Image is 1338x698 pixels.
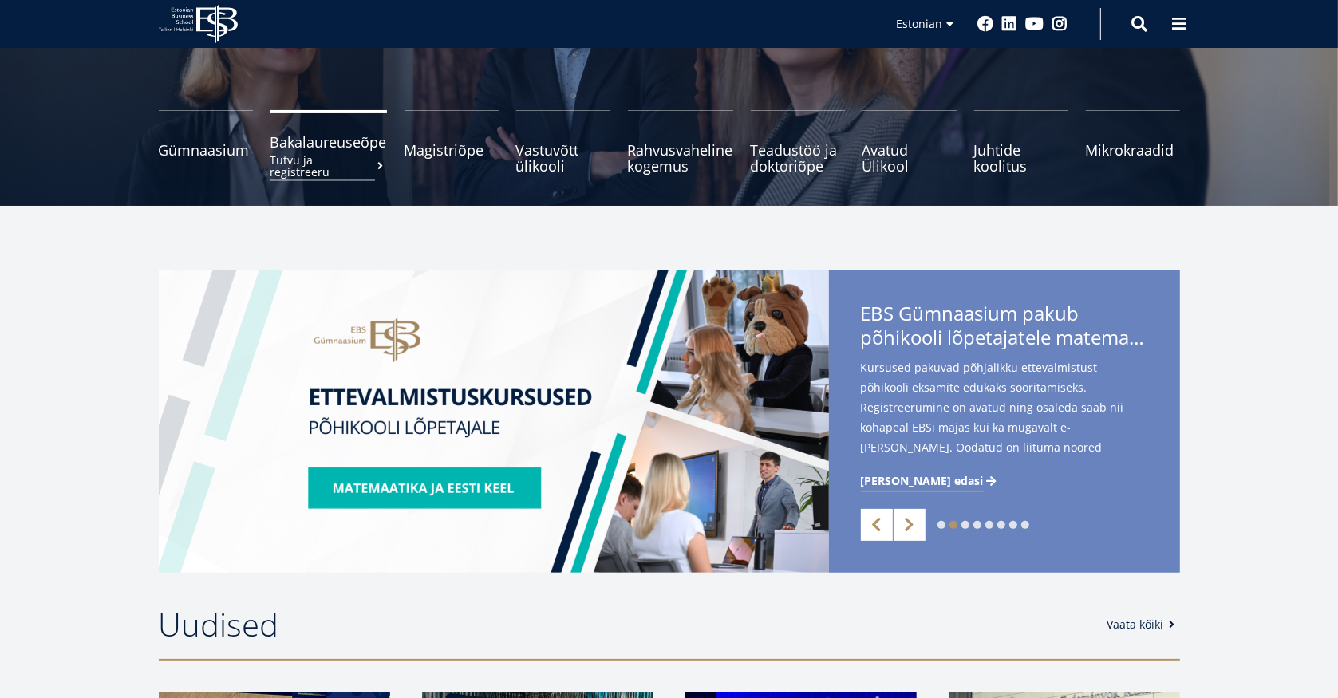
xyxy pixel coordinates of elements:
a: Next [894,509,926,541]
span: Magistriõpe [405,142,499,158]
a: Juhtide koolitus [974,110,1068,174]
span: EBS Gümnaasium pakub [861,302,1148,354]
span: põhikooli lõpetajatele matemaatika- ja eesti keele kursuseid [861,325,1148,349]
a: Instagram [1052,16,1068,32]
span: Vastuvõtt ülikooli [516,142,610,174]
a: 6 [997,521,1005,529]
a: Youtube [1026,16,1044,32]
span: Rahvusvaheline kogemus [628,142,733,174]
span: Gümnaasium [159,142,253,158]
span: Juhtide koolitus [974,142,1068,174]
a: Teadustöö ja doktoriõpe [751,110,845,174]
small: Tutvu ja registreeru [270,154,387,178]
a: 1 [937,521,945,529]
a: Rahvusvaheline kogemus [628,110,733,174]
span: [PERSON_NAME] edasi [861,473,984,489]
a: 4 [973,521,981,529]
a: 2 [949,521,957,529]
span: Avatud Ülikool [862,142,957,174]
a: Linkedin [1002,16,1018,32]
a: [PERSON_NAME] edasi [861,473,1000,489]
span: Kursused pakuvad põhjalikku ettevalmistust põhikooli eksamite edukaks sooritamiseks. Registreerum... [861,357,1148,483]
span: Bakalaureuseõpe [270,134,387,150]
a: Gümnaasium [159,110,253,174]
h2: Uudised [159,605,1091,645]
img: EBS Gümnaasiumi ettevalmistuskursused [159,270,829,573]
span: Teadustöö ja doktoriõpe [751,142,845,174]
a: 8 [1021,521,1029,529]
span: Mikrokraadid [1086,142,1180,158]
a: Mikrokraadid [1086,110,1180,174]
a: Facebook [978,16,994,32]
a: Vaata kõiki [1107,617,1180,633]
a: 3 [961,521,969,529]
a: Magistriõpe [405,110,499,174]
a: Avatud Ülikool [862,110,957,174]
a: 5 [985,521,993,529]
a: Previous [861,509,893,541]
a: 7 [1009,521,1017,529]
a: Vastuvõtt ülikooli [516,110,610,174]
a: BakalaureuseõpeTutvu ja registreeru [270,110,387,174]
